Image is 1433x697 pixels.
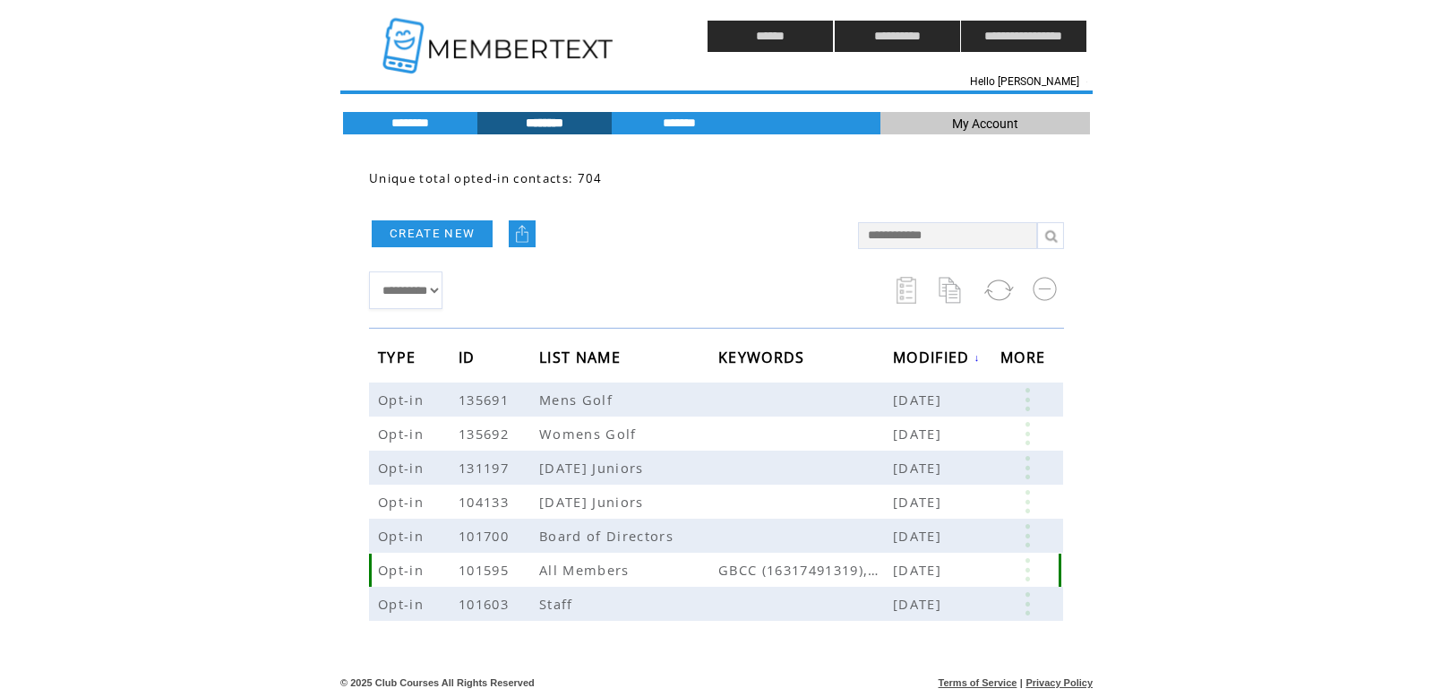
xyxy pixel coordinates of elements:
[952,116,1018,131] span: My Account
[893,352,981,363] a: MODIFIED↓
[1025,677,1093,688] a: Privacy Policy
[378,493,428,511] span: Opt-in
[893,343,974,376] span: MODIFIED
[378,391,428,409] span: Opt-in
[539,561,634,579] span: All Members
[459,391,513,409] span: 135691
[893,595,946,613] span: [DATE]
[893,425,946,443] span: [DATE]
[939,677,1017,688] a: Terms of Service
[378,351,420,362] a: TYPE
[539,527,678,545] span: Board of Directors
[1000,343,1050,376] span: MORE
[718,343,810,376] span: KEYWORDS
[1020,677,1023,688] span: |
[539,351,625,362] a: LIST NAME
[340,677,535,688] span: © 2025 Club Courses All Rights Reserved
[378,527,428,545] span: Opt-in
[378,595,428,613] span: Opt-in
[893,459,946,477] span: [DATE]
[539,493,648,511] span: [DATE] Juniors
[378,459,428,477] span: Opt-in
[539,459,648,477] span: [DATE] Juniors
[459,595,513,613] span: 101603
[378,561,428,579] span: Opt-in
[893,493,946,511] span: [DATE]
[970,75,1079,88] span: Hello [PERSON_NAME]
[893,561,946,579] span: [DATE]
[378,343,420,376] span: TYPE
[539,595,578,613] span: Staff
[539,343,625,376] span: LIST NAME
[459,527,513,545] span: 101700
[459,425,513,443] span: 135692
[378,425,428,443] span: Opt-in
[459,343,480,376] span: ID
[372,220,493,247] a: CREATE NEW
[718,561,893,579] span: GBCC (16317491319),GBCC (38316)
[539,391,617,409] span: Mens Golf
[893,391,946,409] span: [DATE]
[513,225,531,243] img: upload.png
[539,425,641,443] span: Womens Golf
[459,351,480,362] a: ID
[369,170,603,186] span: Unique total opted-in contacts: 704
[718,351,810,362] a: KEYWORDS
[459,561,513,579] span: 101595
[459,459,513,477] span: 131197
[893,527,946,545] span: [DATE]
[459,493,513,511] span: 104133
